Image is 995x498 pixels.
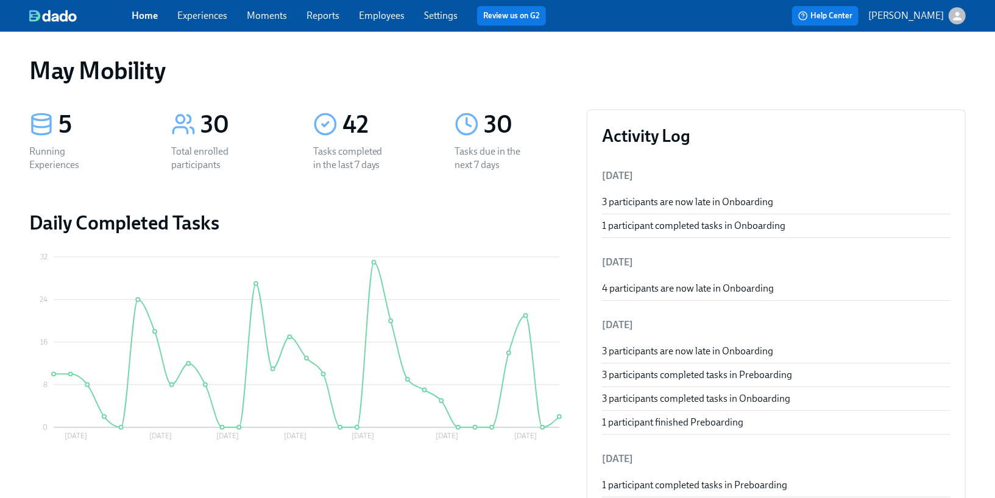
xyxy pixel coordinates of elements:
h2: Daily Completed Tasks [29,211,567,235]
button: Review us on G2 [477,6,546,26]
div: 30 [484,110,567,140]
span: Help Center [798,10,852,22]
tspan: 24 [40,295,48,304]
tspan: 32 [40,253,48,261]
a: Home [132,10,158,21]
div: 5 [58,110,142,140]
p: [PERSON_NAME] [868,9,944,23]
a: Review us on G2 [483,10,540,22]
tspan: [DATE] [216,432,239,441]
tspan: 16 [40,338,48,346]
img: dado [29,10,77,22]
div: Running Experiences [29,145,107,172]
li: [DATE] [602,310,951,340]
li: [DATE] [602,248,951,277]
button: Help Center [792,6,859,26]
h1: May Mobility [29,56,165,85]
a: Moments [247,10,287,21]
div: Total enrolled participants [171,145,249,172]
div: 3 participants completed tasks in Onboarding [602,392,951,405]
tspan: [DATE] [65,432,87,441]
div: 1 participant finished Preboarding [602,416,951,429]
tspan: [DATE] [436,432,458,441]
span: [DATE] [602,170,633,181]
tspan: [DATE] [284,432,306,441]
a: Settings [424,10,458,21]
button: [PERSON_NAME] [868,7,966,24]
div: 1 participant completed tasks in Onboarding [602,219,951,233]
tspan: 8 [43,381,48,389]
div: 3 participants completed tasks in Preboarding [602,368,951,382]
tspan: [DATE] [149,432,172,441]
div: Tasks completed in the last 7 days [313,145,391,172]
div: 3 participants are now late in Onboarding [602,345,951,358]
div: 30 [200,110,284,140]
div: 42 [342,110,426,140]
a: dado [29,10,132,22]
a: Experiences [177,10,227,21]
a: Reports [306,10,339,21]
tspan: [DATE] [514,432,537,441]
div: 3 participants are now late in Onboarding [602,195,951,209]
div: 4 participants are now late in Onboarding [602,282,951,295]
div: 1 participant completed tasks in Preboarding [602,479,951,492]
tspan: [DATE] [352,432,374,441]
tspan: 0 [43,423,48,432]
div: Tasks due in the next 7 days [455,145,533,172]
li: [DATE] [602,444,951,474]
h3: Activity Log [602,125,951,147]
a: Employees [359,10,405,21]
